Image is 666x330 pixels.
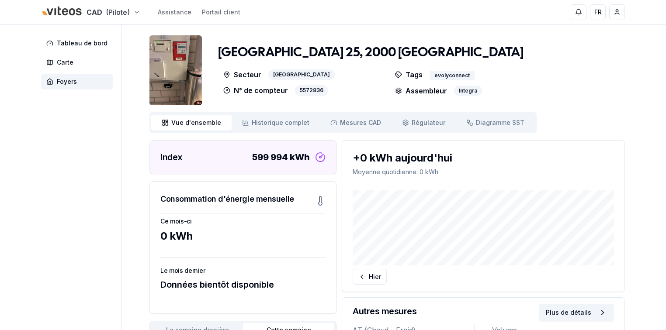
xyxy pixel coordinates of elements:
a: Diagramme SST [456,115,535,131]
span: Tableau de bord [57,39,108,48]
div: 5572836 [295,85,328,96]
img: Viteos - CAD Logo [41,1,83,22]
button: Hier [353,269,387,285]
div: +0 kWh aujourd'hui [353,151,614,165]
button: Plus de détails [539,304,614,321]
p: Assembleur [395,86,447,96]
span: CAD [87,7,102,17]
span: (Pilote) [106,7,130,17]
span: Régulateur [412,118,445,127]
span: Diagramme SST [476,118,524,127]
p: Secteur [223,69,261,80]
a: Portail client [202,8,240,17]
a: Carte [41,55,116,70]
span: Historique complet [252,118,309,127]
h3: Autres mesures [353,305,416,317]
a: Tableau de bord [41,35,116,51]
span: Vue d'ensemble [171,118,221,127]
a: Vue d'ensemble [151,115,232,131]
button: CAD(Pilote) [41,3,140,22]
h3: Le mois dernier [160,266,326,275]
div: 599 994 kWh [252,151,310,163]
a: Historique complet [232,115,320,131]
span: FR [594,8,602,17]
a: Assistance [158,8,191,17]
p: Tags [395,69,423,80]
p: N° de compteur [223,85,288,96]
a: Régulateur [392,115,456,131]
h3: Consommation d'énergie mensuelle [160,193,294,205]
div: Integra [454,86,482,96]
a: Foyers [41,74,116,89]
button: FR [590,4,606,20]
span: Carte [57,58,73,67]
h1: [GEOGRAPHIC_DATA] 25, 2000 [GEOGRAPHIC_DATA] [218,45,524,61]
div: [GEOGRAPHIC_DATA] [268,69,335,80]
img: unit Image [149,35,202,105]
div: 0 kWh [160,229,326,243]
p: Moyenne quotidienne : 0 kWh [353,168,614,176]
div: Données bientôt disponible [160,278,326,291]
h3: Ce mois-ci [160,217,326,226]
span: Foyers [57,77,77,86]
span: Mesures CAD [340,118,381,127]
div: evolyconnect [430,71,475,80]
a: Mesures CAD [320,115,392,131]
h3: Index [160,151,183,163]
